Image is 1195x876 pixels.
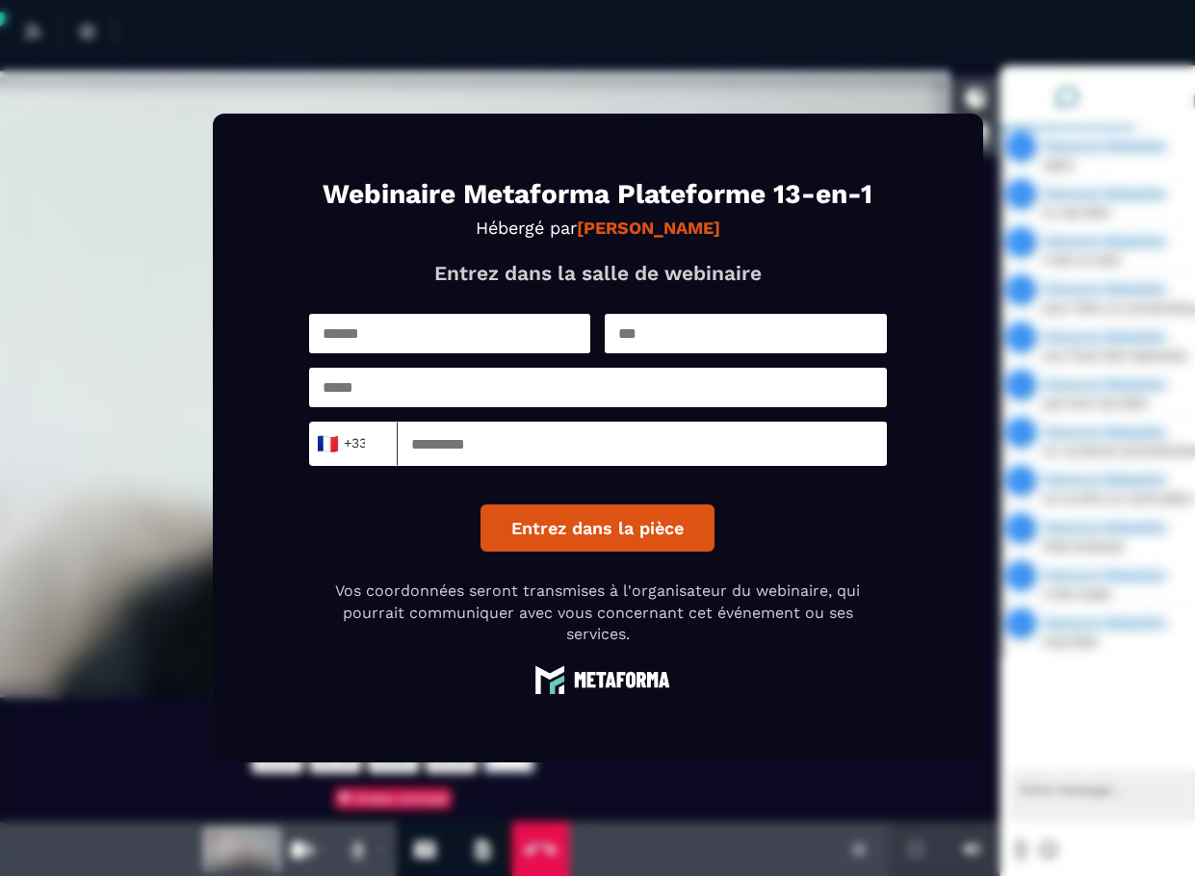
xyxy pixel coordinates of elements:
h1: Webinaire Metaforma Plateforme 13-en-1 [309,181,887,208]
p: Vos coordonnées seront transmises à l'organisateur du webinaire, qui pourrait communiquer avec vo... [309,580,887,645]
p: Entrez dans la salle de webinaire [309,261,887,285]
button: Entrez dans la pièce [481,504,714,552]
div: Search for option [309,422,398,466]
input: Search for option [366,429,380,458]
strong: [PERSON_NAME] [577,218,720,238]
p: Hébergé par [309,218,887,238]
img: logo [526,664,670,694]
span: 🇫🇷 [315,430,339,457]
span: +33 [321,430,361,457]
